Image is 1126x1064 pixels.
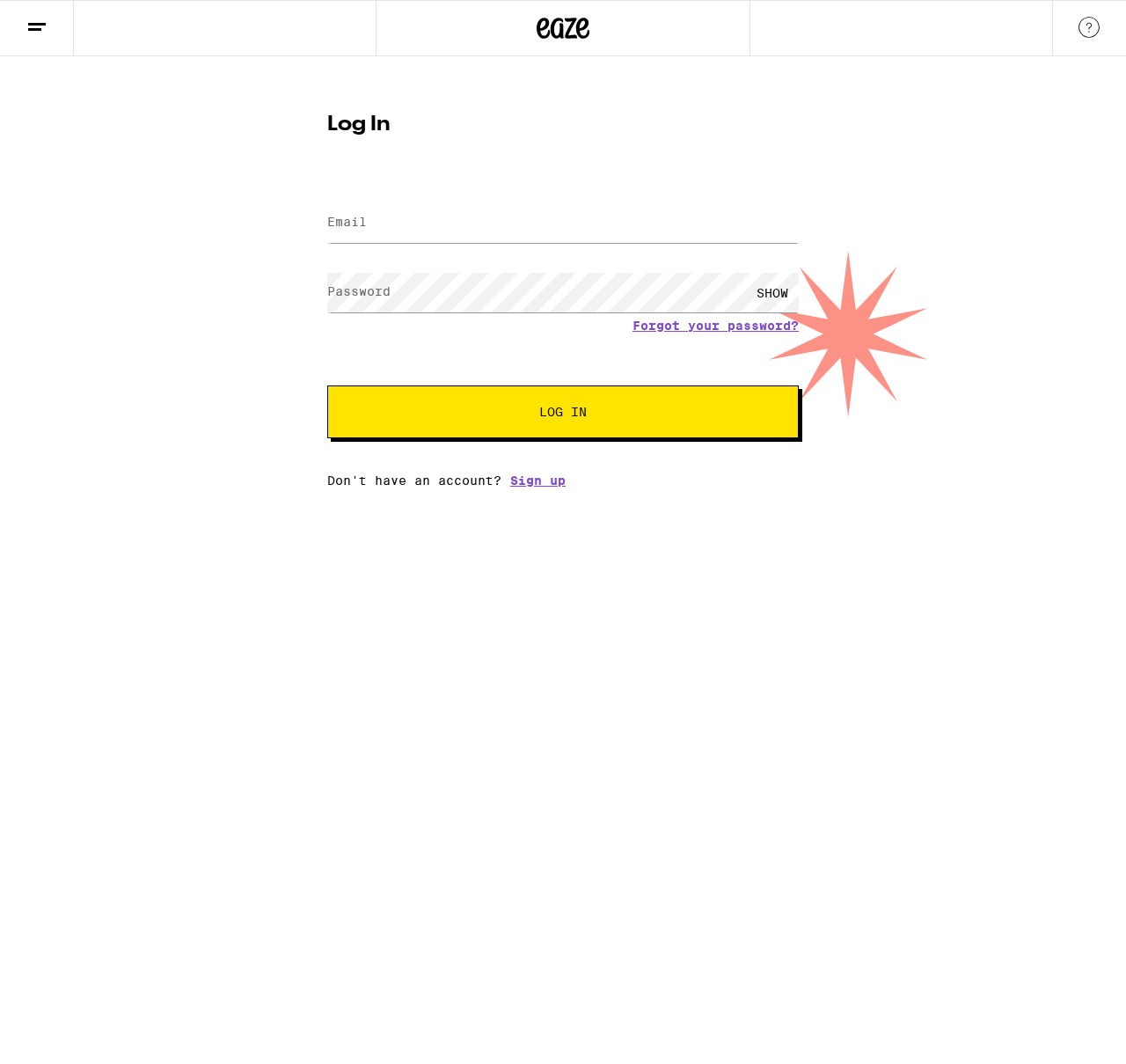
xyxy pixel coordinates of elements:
h1: Log In [327,114,799,136]
div: SHOW [746,273,799,312]
input: Email [327,203,799,243]
label: Email [327,215,367,229]
a: Forgot your password? [632,319,799,333]
div: Don't have an account? [327,473,799,488]
label: Password [327,284,391,298]
a: Sign up [510,473,566,488]
span: Log In [539,406,587,418]
button: Log In [327,385,799,438]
